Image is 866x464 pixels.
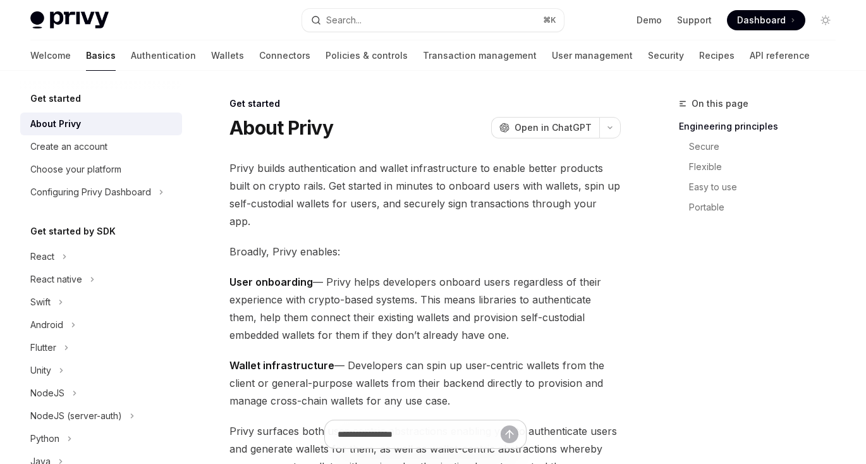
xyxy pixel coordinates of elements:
button: Open in ChatGPT [491,117,599,138]
a: Transaction management [423,40,537,71]
div: Configuring Privy Dashboard [30,185,151,200]
a: Create an account [20,135,182,158]
span: — Developers can spin up user-centric wallets from the client or general-purpose wallets from the... [229,357,621,410]
span: Broadly, Privy enables: [229,243,621,260]
a: Demo [637,14,662,27]
span: Open in ChatGPT [515,121,592,134]
a: About Privy [20,113,182,135]
div: Create an account [30,139,107,154]
a: Flexible [689,157,846,177]
button: Send message [501,425,518,443]
a: User management [552,40,633,71]
a: Policies & controls [326,40,408,71]
div: Get started [229,97,621,110]
h5: Get started [30,91,81,106]
div: NodeJS [30,386,64,401]
a: Engineering principles [679,116,846,137]
h5: Get started by SDK [30,224,116,239]
a: Portable [689,197,846,217]
div: React native [30,272,82,287]
a: Connectors [259,40,310,71]
h1: About Privy [229,116,333,139]
div: Choose your platform [30,162,121,177]
img: light logo [30,11,109,29]
div: Android [30,317,63,333]
a: Support [677,14,712,27]
a: Basics [86,40,116,71]
div: Search... [326,13,362,28]
span: On this page [692,96,748,111]
a: Welcome [30,40,71,71]
a: Secure [689,137,846,157]
span: ⌘ K [543,15,556,25]
div: React [30,249,54,264]
a: Wallets [211,40,244,71]
span: Dashboard [737,14,786,27]
div: Unity [30,363,51,378]
strong: Wallet infrastructure [229,359,334,372]
div: NodeJS (server-auth) [30,408,122,424]
a: Dashboard [727,10,805,30]
a: Choose your platform [20,158,182,181]
button: Toggle dark mode [815,10,836,30]
a: API reference [750,40,810,71]
div: Swift [30,295,51,310]
span: Privy builds authentication and wallet infrastructure to enable better products built on crypto r... [229,159,621,230]
strong: User onboarding [229,276,313,288]
span: — Privy helps developers onboard users regardless of their experience with crypto-based systems. ... [229,273,621,344]
div: Python [30,431,59,446]
a: Security [648,40,684,71]
a: Authentication [131,40,196,71]
button: Search...⌘K [302,9,564,32]
a: Recipes [699,40,735,71]
div: About Privy [30,116,81,131]
div: Flutter [30,340,56,355]
a: Easy to use [689,177,846,197]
